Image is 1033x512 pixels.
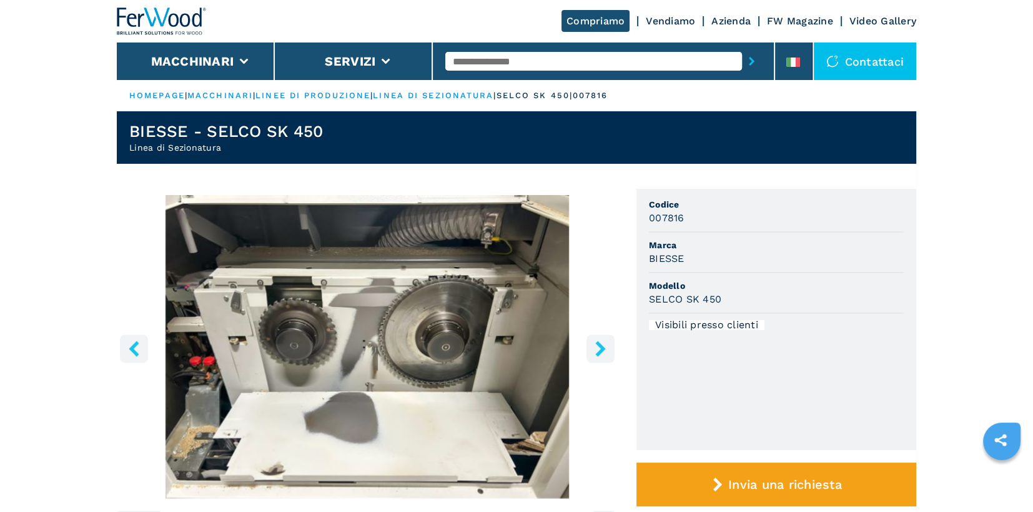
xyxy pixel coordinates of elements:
button: Invia una richiesta [636,463,916,506]
span: Invia una richiesta [728,477,842,492]
h2: Linea di Sezionatura [129,141,323,154]
span: | [185,91,187,100]
span: | [370,91,373,100]
button: Servizi [325,54,375,69]
a: Video Gallery [849,15,916,27]
span: | [493,91,496,100]
h3: SELCO SK 450 [649,292,721,306]
span: Modello [649,279,904,292]
span: Marca [649,239,904,251]
span: | [253,91,255,100]
p: selco sk 450 | [497,90,573,101]
a: Vendiamo [646,15,695,27]
span: Codice [649,198,904,211]
div: Visibili presso clienti [649,320,764,330]
button: right-button [586,334,615,363]
div: Go to Slide 7 [117,195,618,498]
img: Linea di Sezionatura BIESSE SELCO SK 450 [117,195,618,498]
h3: BIESSE [649,251,685,266]
p: 007816 [573,90,608,101]
a: macchinari [187,91,253,100]
iframe: Chat [980,456,1024,503]
img: Ferwood [117,8,207,35]
img: Contattaci [826,55,839,68]
a: sharethis [985,424,1016,456]
button: left-button [120,334,148,363]
h1: BIESSE - SELCO SK 450 [129,121,323,141]
a: FW Magazine [767,15,833,27]
a: Azienda [711,15,751,27]
a: linee di produzione [255,91,370,100]
a: linea di sezionatura [373,91,493,100]
h3: 007816 [649,211,685,225]
button: submit-button [742,47,761,76]
a: HOMEPAGE [129,91,185,100]
div: Contattaci [814,43,917,80]
button: Macchinari [151,54,234,69]
a: Compriamo [561,10,630,32]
